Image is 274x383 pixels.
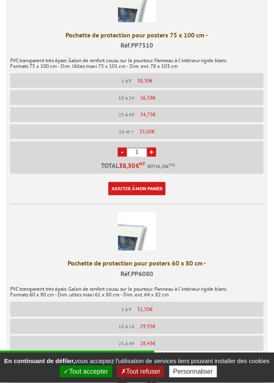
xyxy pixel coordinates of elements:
sup: HT [139,161,145,167]
p: Total [16,162,262,174]
p: 10 à 24 [118,319,134,334]
span: Réf.PP6080 [10,270,264,279]
span: Soit € [147,164,175,170]
p: € [140,319,156,334]
p: PVC transparent très épais. Galon de renfort cousu sur le pourtour. Panneau à l’intérieur rigide ... [10,52,264,69]
p: € [137,73,153,88]
button: Tout accepter [60,366,112,378]
button: Personnaliser (fenêtre modale) [169,366,217,378]
div: Pochette de protection pour posters 60 x 80 cm - [10,259,264,279]
p: 25 à 49 [118,107,134,122]
span: Réf.PP7510 [10,41,264,50]
span: 29,93 [140,323,153,330]
a: + [147,148,156,157]
p: 1 à 9 [121,302,132,317]
span: 28,43 [140,340,153,347]
p: 1 à 9 [121,73,132,88]
p: 50 et + [119,124,134,139]
p: € [140,336,156,351]
p: € [140,124,155,139]
strong: En continuant de défiler, [4,358,75,365]
a: Ajouter à mon panier [108,182,166,196]
span: € [136,162,139,170]
p: PVC transparent très épais. Galon de renfort cousu sur le pourtour. Panneau à l’intérieur rigide ... [10,281,264,298]
span: 31,50 [137,306,150,313]
div: Pochette de protection pour posters 75 x 100 cm - [10,30,264,50]
span: 38,50 [119,162,136,170]
span: 38,50 [137,77,150,84]
span: 34,75 [140,111,153,118]
img: Pochette de protection pour posters 60 x 80 cm [118,213,156,251]
button: Tout refuser [117,366,164,378]
span: 36,58 [140,94,153,101]
p: € [137,302,153,317]
span: 46,20 [156,164,167,170]
p: 25 à 49 [118,336,134,351]
p: 10 à 24 [118,90,134,105]
a: - [118,148,127,157]
sup: TTC [169,163,175,168]
p: € [140,90,156,105]
span: 33,00 [140,128,152,135]
p: € [140,107,156,122]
